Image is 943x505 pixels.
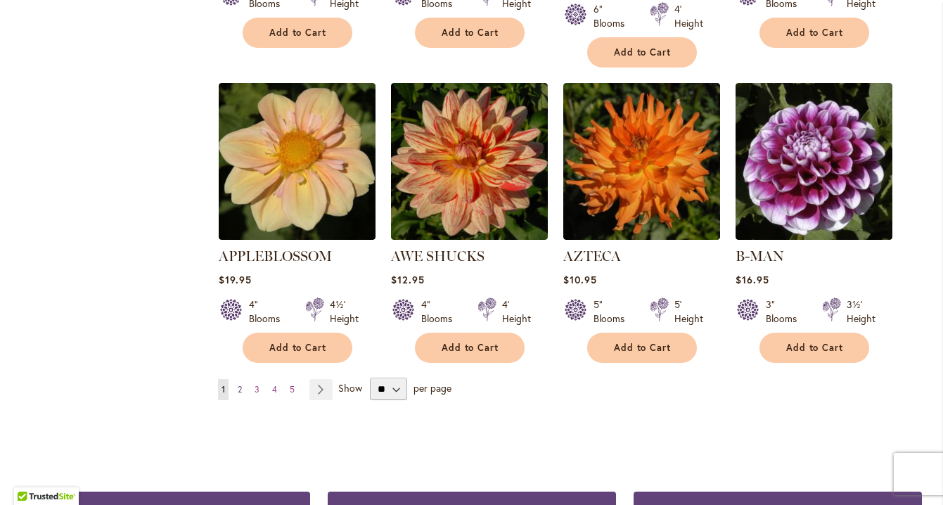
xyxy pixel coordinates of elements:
span: Show [338,381,362,395]
span: Add to Cart [786,27,844,39]
span: $16.95 [736,273,769,286]
button: Add to Cart [243,18,352,48]
span: 1 [222,384,225,395]
div: 5' Height [674,298,703,326]
div: 4½' Height [330,298,359,326]
button: Add to Cart [759,18,869,48]
span: 5 [290,384,295,395]
span: Add to Cart [442,342,499,354]
span: $12.95 [391,273,425,286]
a: 3 [251,379,263,400]
span: 2 [238,384,242,395]
button: Add to Cart [415,333,525,363]
img: AWE SHUCKS [391,83,548,240]
img: AZTECA [563,83,720,240]
a: AWE SHUCKS [391,229,548,243]
span: $10.95 [563,273,597,286]
span: 4 [272,384,277,395]
div: 6" Blooms [594,2,633,30]
iframe: Launch Accessibility Center [11,455,50,494]
a: 5 [286,379,298,400]
img: APPLEBLOSSOM [219,83,376,240]
div: 3" Blooms [766,298,805,326]
span: Add to Cart [442,27,499,39]
a: APPLEBLOSSOM [219,248,332,264]
img: B-MAN [736,83,892,240]
a: AZTECA [563,229,720,243]
div: 4' Height [502,298,531,326]
a: B-MAN [736,248,784,264]
button: Add to Cart [587,37,697,68]
span: $19.95 [219,273,252,286]
div: 3½' Height [847,298,875,326]
span: Add to Cart [614,46,672,58]
button: Add to Cart [759,333,869,363]
span: Add to Cart [786,342,844,354]
a: B-MAN [736,229,892,243]
a: 2 [234,379,245,400]
span: 3 [255,384,259,395]
span: per page [413,381,451,395]
button: Add to Cart [243,333,352,363]
span: Add to Cart [269,342,327,354]
a: APPLEBLOSSOM [219,229,376,243]
div: 4" Blooms [421,298,461,326]
span: Add to Cart [614,342,672,354]
div: 5" Blooms [594,298,633,326]
button: Add to Cart [415,18,525,48]
a: AZTECA [563,248,621,264]
div: 4' Height [674,2,703,30]
a: AWE SHUCKS [391,248,485,264]
a: 4 [269,379,281,400]
div: 4" Blooms [249,298,288,326]
span: Add to Cart [269,27,327,39]
button: Add to Cart [587,333,697,363]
